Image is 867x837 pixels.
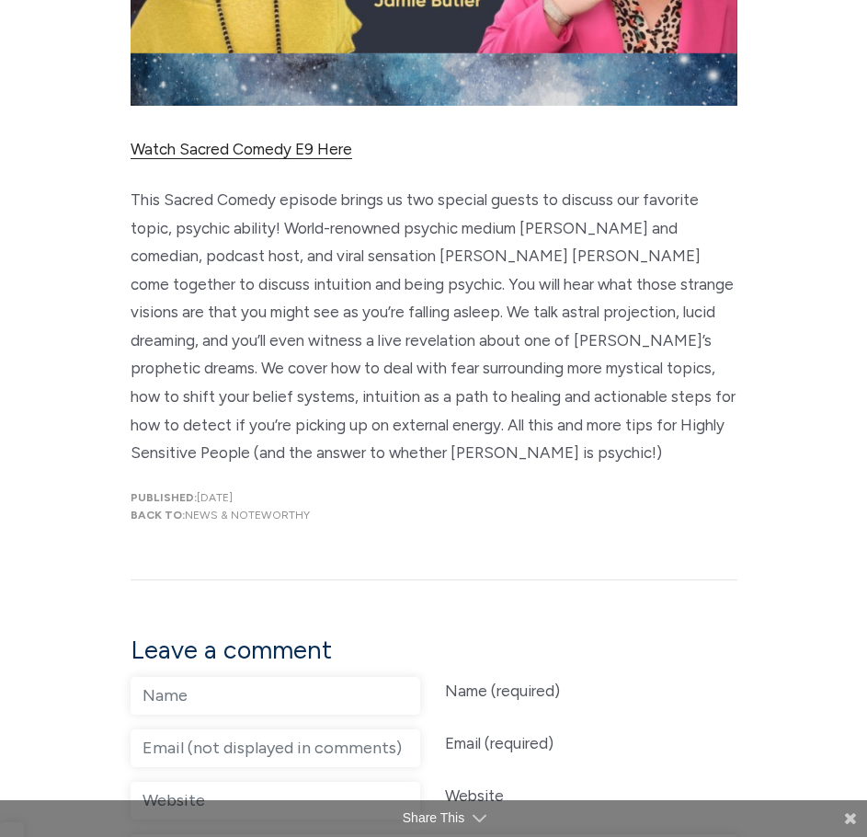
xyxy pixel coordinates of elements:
input: Name [131,677,420,715]
a: News & Noteworthy [185,509,310,522]
label: Email (required) [434,729,645,760]
input: Website [131,782,420,820]
h3: Leave a comment [131,579,737,665]
p: [DATE] [131,489,737,524]
label: Website [434,782,645,812]
input: Email (not displayed in comments) [131,729,420,767]
a: Watch Sacred Comedy E9 Here [131,140,352,159]
label: Name (required) [434,677,645,707]
b: Published: [131,491,197,504]
p: This Sacred Comedy episode brings us two special guests to discuss our favorite topic, psychic ab... [131,186,737,467]
b: Back to: [131,509,185,522]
